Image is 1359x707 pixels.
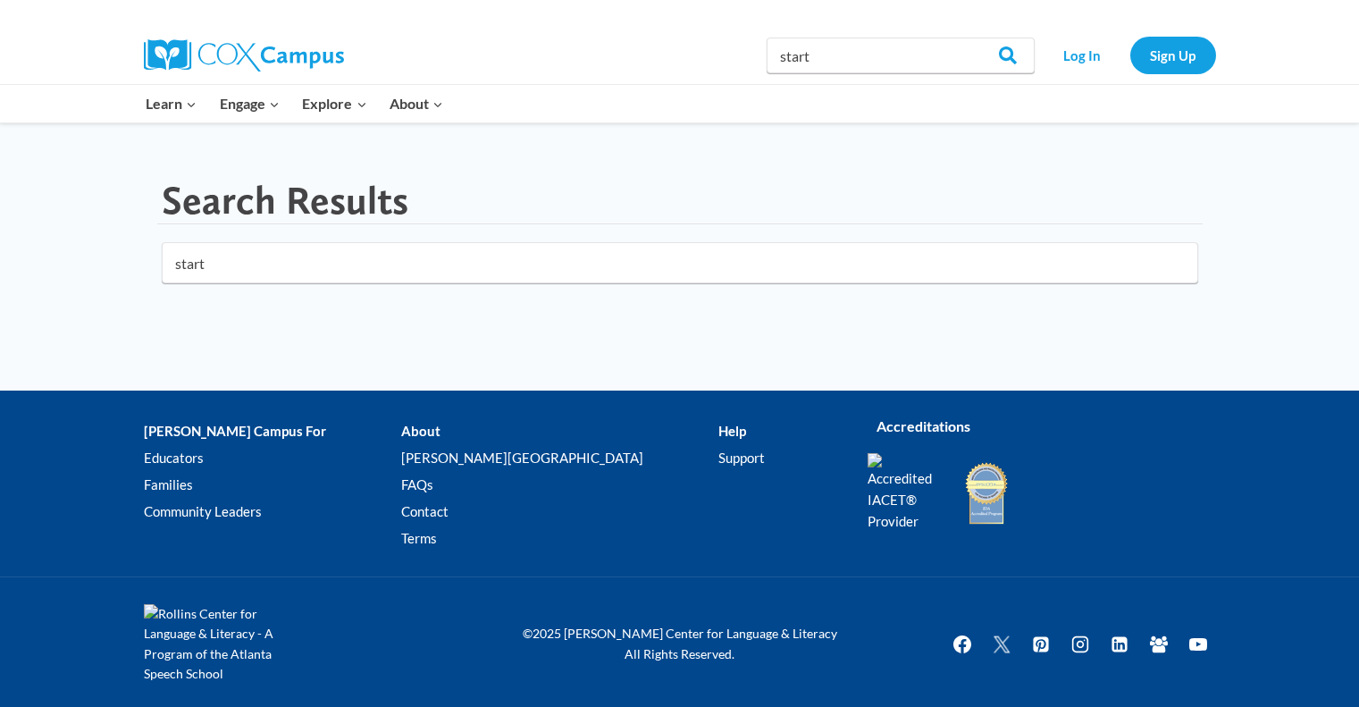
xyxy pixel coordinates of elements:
a: Twitter [984,627,1019,662]
span: About [390,92,443,115]
a: Community Leaders [144,498,401,525]
a: YouTube [1180,627,1216,662]
p: ©2025 [PERSON_NAME] Center for Language & Literacy All Rights Reserved. [510,624,850,664]
a: [PERSON_NAME][GEOGRAPHIC_DATA] [401,444,718,471]
a: Terms [401,525,718,551]
a: Facebook [944,627,980,662]
a: Families [144,471,401,498]
img: Cox Campus [144,39,344,72]
a: Instagram [1062,627,1098,662]
a: Sign Up [1130,37,1216,73]
a: Support [718,444,840,471]
strong: Accreditations [877,417,970,434]
img: IDA Accredited [964,460,1009,526]
a: Pinterest [1023,627,1059,662]
input: Search Cox Campus [767,38,1035,73]
a: Linkedin [1102,627,1137,662]
span: Learn [146,92,197,115]
nav: Primary Navigation [135,85,455,122]
nav: Secondary Navigation [1044,37,1216,73]
a: Facebook Group [1141,627,1177,662]
a: Contact [401,498,718,525]
a: Log In [1044,37,1121,73]
img: Accredited IACET® Provider [868,453,944,532]
img: Twitter X icon white [991,634,1012,654]
input: Search for... [162,242,1198,283]
h1: Search Results [162,177,408,224]
a: Educators [144,444,401,471]
span: Explore [302,92,366,115]
span: Engage [220,92,280,115]
a: FAQs [401,471,718,498]
img: Rollins Center for Language & Literacy - A Program of the Atlanta Speech School [144,604,305,685]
